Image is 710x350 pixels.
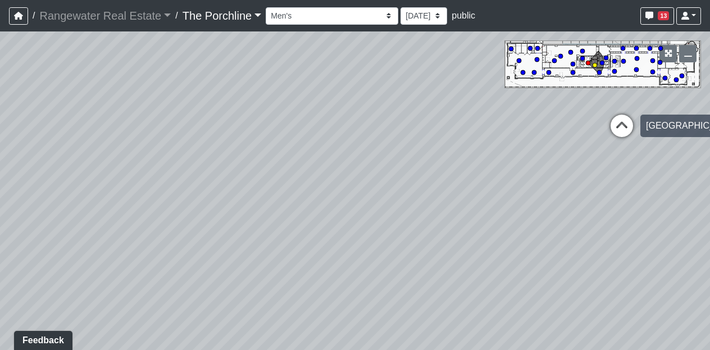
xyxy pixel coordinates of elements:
span: / [28,4,39,27]
a: The Porchline [183,4,262,27]
span: / [171,4,182,27]
iframe: Ybug feedback widget [8,328,75,350]
button: 13 [640,7,674,25]
span: public [452,11,475,20]
span: 13 [658,11,669,20]
a: Rangewater Real Estate [39,4,171,27]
